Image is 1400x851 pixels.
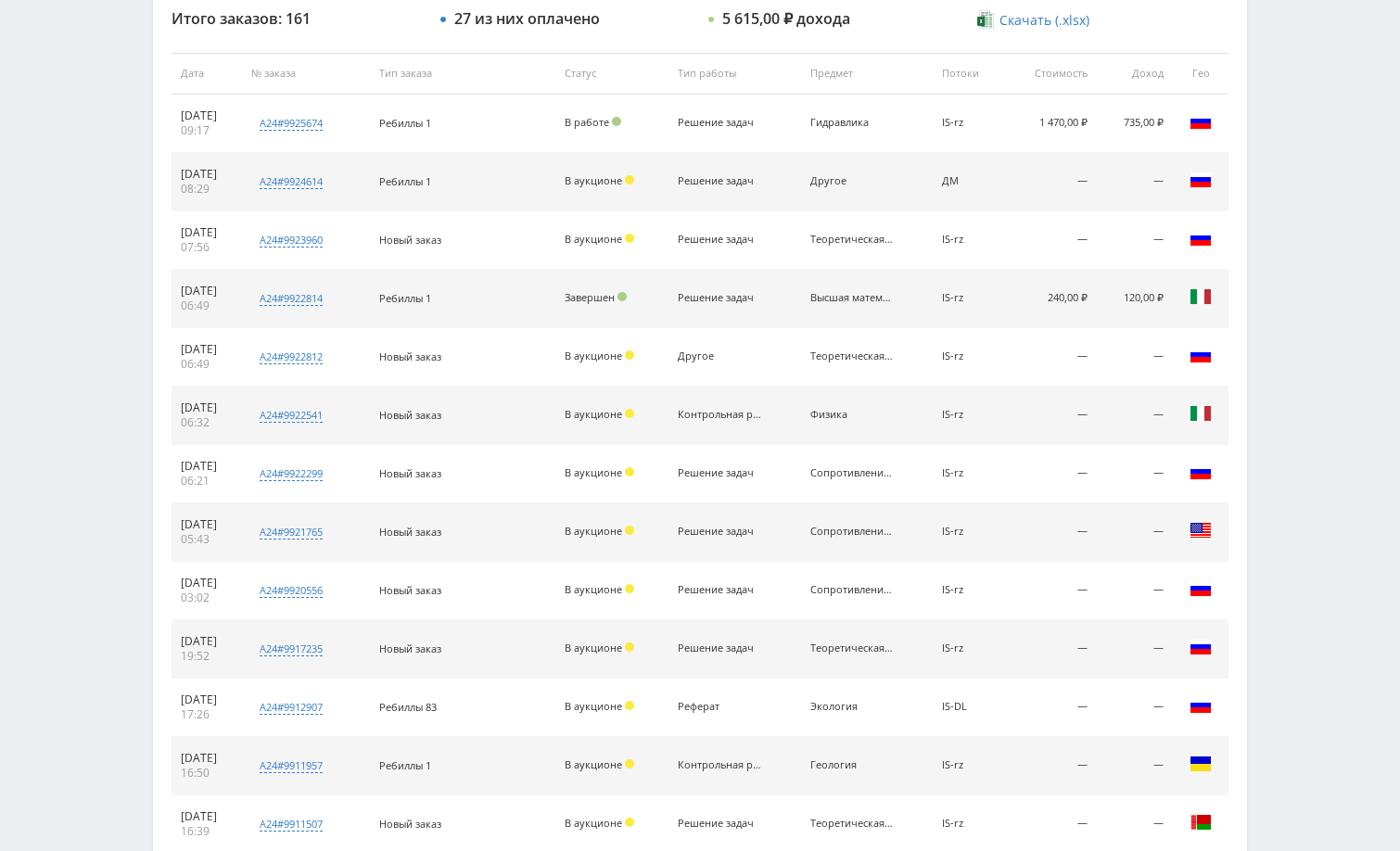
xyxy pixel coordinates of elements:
[379,291,431,305] span: Ребиллы 1
[1190,578,1212,600] img: rus.png
[942,409,996,421] div: IS-rz
[181,240,233,255] div: 07:56
[625,526,634,535] span: Холд
[370,53,555,95] th: Тип заказа
[1190,519,1212,541] img: usa.png
[1005,737,1098,795] td: —
[625,584,634,593] span: Холд
[181,415,233,430] div: 06:32
[454,10,600,27] div: 27 из них оплачено
[565,524,622,538] span: В аукционе
[1097,328,1173,387] td: —
[1097,211,1173,270] td: —
[181,400,233,415] div: [DATE]
[1097,387,1173,445] td: —
[260,174,323,189] div: a24#9924614
[625,467,634,476] span: Холд
[810,584,894,596] div: Сопротивление материалов
[810,117,894,129] div: Гидравлика
[810,175,894,187] div: Другое
[260,700,323,715] div: a24#9912907
[933,53,1005,95] th: Потоки
[379,174,431,188] span: Ребиллы 1
[379,700,437,714] span: Ребиллы 83
[1190,110,1212,133] img: rus.png
[555,53,669,95] th: Статус
[181,474,233,489] div: 06:21
[181,824,233,839] div: 16:39
[379,349,441,363] span: Новый заказ
[260,466,323,481] div: a24#9922299
[977,10,993,29] img: xlsx
[810,292,894,304] div: Высшая математика
[181,751,233,766] div: [DATE]
[678,467,761,479] div: Решение задач
[625,759,634,768] span: Холд
[260,291,323,306] div: a24#9922814
[678,759,761,771] div: Контрольная работа
[260,817,323,832] div: a24#9911507
[565,115,609,129] span: В работе
[678,350,761,362] div: Другое
[1097,445,1173,503] td: —
[942,701,996,713] div: IS-DL
[181,342,233,357] div: [DATE]
[801,53,933,95] th: Предмет
[810,350,894,362] div: Теоретическая механика
[1005,153,1098,211] td: —
[260,758,323,773] div: a24#9911957
[1097,270,1173,328] td: 120,00 ₽
[379,233,441,247] span: Новый заказ
[242,53,369,95] th: № заказа
[1190,461,1212,483] img: rus.png
[181,108,233,123] div: [DATE]
[999,13,1089,28] span: Скачать (.xlsx)
[565,816,622,830] span: В аукционе
[942,234,996,246] div: IS-rz
[810,759,894,771] div: Геология
[565,641,622,654] span: В аукционе
[810,642,894,654] div: Теоретическая механика
[625,642,634,652] span: Холд
[625,350,634,360] span: Холд
[678,175,761,187] div: Решение задач
[181,182,233,197] div: 08:29
[565,290,615,304] span: Завершен
[565,349,622,362] span: В аукционе
[1005,328,1098,387] td: —
[1005,503,1098,562] td: —
[810,701,894,713] div: Экология
[625,409,634,418] span: Холд
[1190,402,1212,425] img: ita.png
[1097,53,1173,95] th: Доход
[942,759,996,771] div: IS-rz
[678,701,761,713] div: Реферат
[942,175,996,187] div: ДМ
[379,817,441,831] span: Новый заказ
[181,357,233,372] div: 06:49
[678,818,761,830] div: Решение задач
[942,292,996,304] div: IS-rz
[942,642,996,654] div: IS-rz
[181,459,233,474] div: [DATE]
[678,117,761,129] div: Решение задач
[678,234,761,246] div: Решение задач
[565,407,622,421] span: В аукционе
[942,350,996,362] div: IS-rz
[1097,562,1173,620] td: —
[379,758,431,772] span: Ребиллы 1
[181,517,233,532] div: [DATE]
[678,584,761,596] div: Решение задач
[722,10,850,27] div: 5 615,00 ₽ дохода
[260,349,323,364] div: a24#9922812
[678,642,761,654] div: Решение задач
[379,583,441,597] span: Новый заказ
[942,818,996,830] div: IS-rz
[1005,211,1098,270] td: —
[181,634,233,649] div: [DATE]
[1190,811,1212,833] img: blr.png
[942,584,996,596] div: IS-rz
[1190,344,1212,366] img: rus.png
[1005,620,1098,679] td: —
[181,284,233,298] div: [DATE]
